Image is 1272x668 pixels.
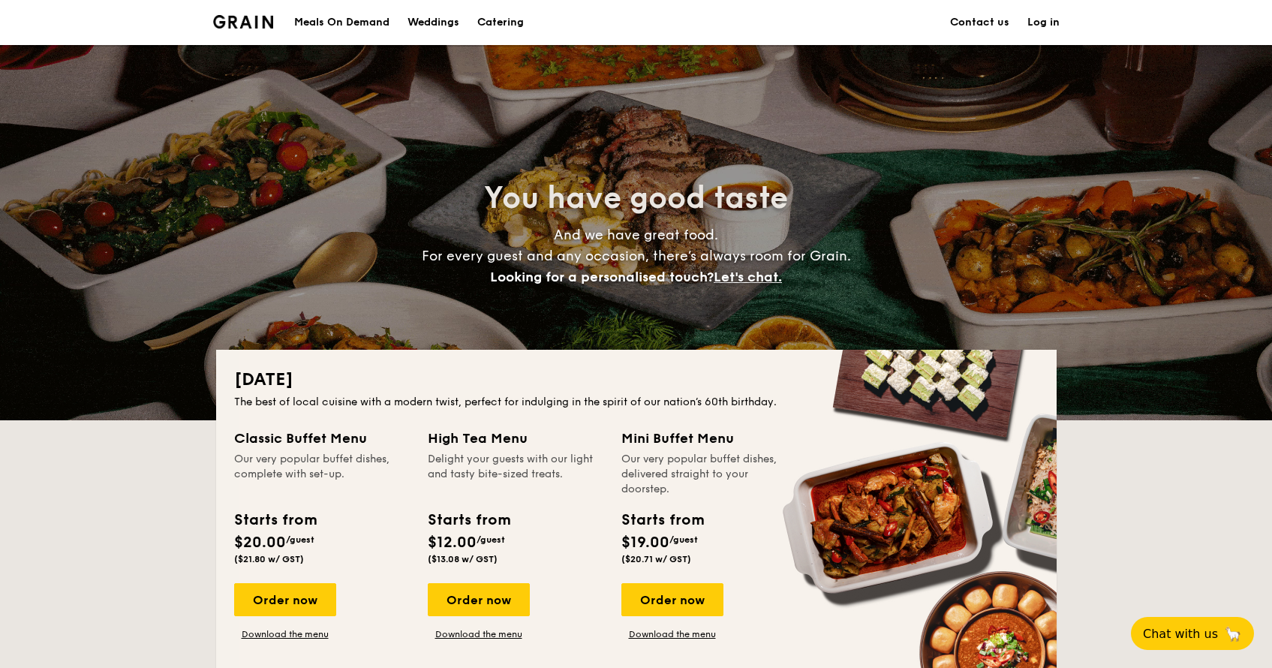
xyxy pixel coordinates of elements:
div: Order now [621,583,723,616]
span: $20.00 [234,534,286,552]
a: Download the menu [621,628,723,640]
div: Starts from [234,509,316,531]
span: Chat with us [1143,627,1218,641]
img: Grain [213,15,274,29]
div: The best of local cuisine with a modern twist, perfect for indulging in the spirit of our nation’... [234,395,1039,410]
span: $12.00 [428,534,477,552]
h2: [DATE] [234,368,1039,392]
span: ($13.08 w/ GST) [428,554,498,564]
a: Download the menu [234,628,336,640]
div: Delight your guests with our light and tasty bite-sized treats. [428,452,603,497]
button: Chat with us🦙 [1131,617,1254,650]
span: ($21.80 w/ GST) [234,554,304,564]
a: Logotype [213,15,274,29]
span: /guest [477,534,505,545]
div: Our very popular buffet dishes, delivered straight to your doorstep. [621,452,797,497]
span: /guest [286,534,314,545]
span: 🦙 [1224,625,1242,642]
span: /guest [669,534,698,545]
span: $19.00 [621,534,669,552]
div: Classic Buffet Menu [234,428,410,449]
div: Mini Buffet Menu [621,428,797,449]
div: Order now [234,583,336,616]
div: Order now [428,583,530,616]
div: Starts from [621,509,703,531]
div: Our very popular buffet dishes, complete with set-up. [234,452,410,497]
span: Let's chat. [714,269,782,285]
div: High Tea Menu [428,428,603,449]
span: ($20.71 w/ GST) [621,554,691,564]
a: Download the menu [428,628,530,640]
div: Starts from [428,509,510,531]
